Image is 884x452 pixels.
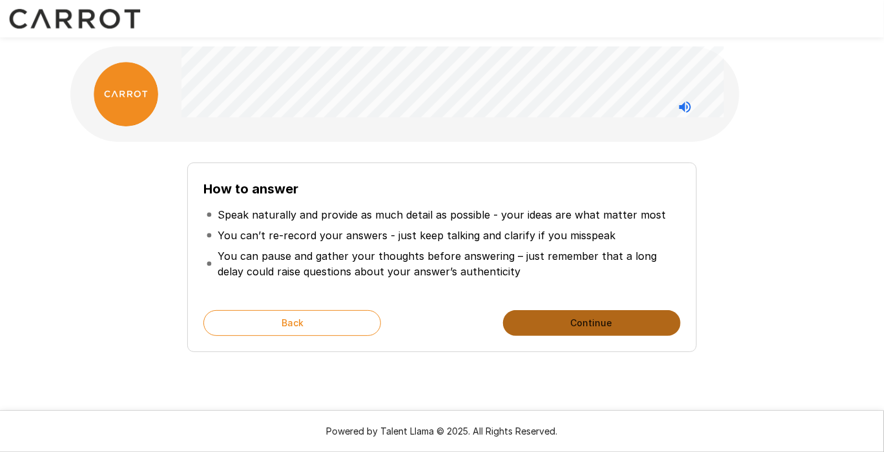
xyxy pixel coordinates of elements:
p: Speak naturally and provide as much detail as possible - your ideas are what matter most [218,207,666,222]
p: You can’t re-record your answers - just keep talking and clarify if you misspeak [218,228,615,243]
b: How to answer [203,181,298,197]
button: Continue [503,310,681,336]
img: carrot_logo.png [94,62,158,126]
p: Powered by Talent Llama © 2025. All Rights Reserved. [15,425,869,438]
button: Back [203,310,381,336]
p: You can pause and gather your thoughts before answering – just remember that a long delay could r... [218,248,677,279]
button: Stop reading questions aloud [672,94,698,120]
